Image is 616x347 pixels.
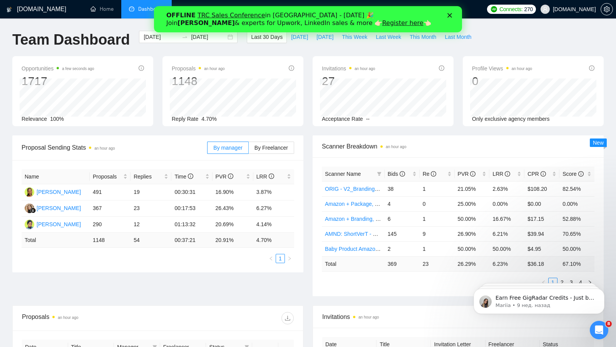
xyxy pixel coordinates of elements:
td: 70.65% [559,226,594,241]
span: 270 [524,5,533,13]
td: 6 [385,211,420,226]
a: searchScanner [179,6,208,12]
span: [DATE] [291,33,308,41]
div: 0 [472,74,532,88]
span: swap-right [182,34,188,40]
td: 50.00% [489,241,524,256]
span: Score [562,171,583,177]
span: setting [601,6,613,12]
div: [PERSON_NAME] [37,220,81,229]
td: 145 [385,226,420,241]
td: 23 [420,256,455,271]
td: Total [322,256,385,271]
th: Proposals [90,169,131,184]
a: D[PERSON_NAME] [25,189,81,195]
td: 50.00% [559,241,594,256]
span: PVR [216,173,234,180]
td: 20.69% [213,217,253,233]
td: 26.29 % [455,256,490,271]
button: Last Month [440,31,475,43]
img: AO [25,220,34,229]
iframe: Intercom notifications сообщение [462,272,616,326]
td: 23 [131,200,171,217]
td: 50.00% [455,211,490,226]
a: Amazon + Branding, Short prompt, >35$/h, no agency [325,216,454,222]
span: This Month [410,33,436,41]
td: 6.23 % [489,256,524,271]
a: Baby Product Amazon, Short prompt, >35$/h, no agency [325,246,460,252]
time: a few seconds ago [62,67,94,71]
td: 12 [131,217,171,233]
span: PVR [458,171,476,177]
td: $0.00 [524,196,559,211]
time: an hour ago [94,146,115,150]
div: [PERSON_NAME] [37,188,81,196]
td: 26.90% [455,226,490,241]
span: info-circle [505,171,510,177]
a: ORIG - V2_Branding, Short Prompt, >36$/h, no agency [325,186,457,192]
button: [DATE] [312,31,338,43]
td: 9 [420,226,455,241]
span: info-circle [578,171,584,177]
div: 27 [322,74,375,88]
span: Scanner Breakdown [322,142,594,151]
input: Start date [144,33,179,41]
button: download [281,312,294,324]
a: KY[PERSON_NAME] [25,205,81,211]
a: AMND: ShortVerT - V2_Branding, Short Prompt, >36$/h, no agency [325,231,486,237]
span: info-circle [431,171,436,177]
span: Invitations [322,64,375,73]
span: info-circle [470,171,475,177]
div: 1717 [22,74,94,88]
li: 1 [276,254,285,263]
a: setting [601,6,613,12]
span: LRR [492,171,510,177]
span: New [593,140,604,146]
h1: Team Dashboard [12,31,130,49]
td: Total [22,233,90,248]
time: an hour ago [355,67,375,71]
span: Proposals [172,64,225,73]
button: right [285,254,294,263]
button: Last Week [372,31,405,43]
td: 54 [131,233,171,248]
span: Connects: [499,5,522,13]
span: filter [377,172,382,176]
td: 26.43% [213,200,253,217]
time: an hour ago [512,67,532,71]
a: Amazon + Package, Short prompt, >35$/h, no agency [325,201,454,207]
span: 8 [606,321,612,327]
li: Previous Page [266,254,276,263]
span: Time [174,173,193,180]
time: an hour ago [58,315,78,320]
td: 4 [385,196,420,211]
span: Only exclusive agency members [472,116,550,122]
span: Re [423,171,437,177]
span: Replies [134,172,162,181]
span: left [269,256,273,261]
td: 38 [385,181,420,196]
button: left [266,254,276,263]
span: 100% [50,116,64,122]
td: 50.00% [455,241,490,256]
span: 4.70% [201,116,217,122]
td: 290 [90,217,131,233]
td: 16.67% [489,211,524,226]
div: Proposals [22,312,158,324]
span: -- [366,116,370,122]
span: info-circle [269,173,274,179]
td: 16.90% [213,184,253,200]
span: info-circle [139,65,144,71]
span: Opportunities [22,64,94,73]
button: [DATE] [287,31,312,43]
p: Message from Mariia, sent 9 нед. назад [33,30,133,37]
td: 20.91 % [213,233,253,248]
td: 21.05% [455,181,490,196]
img: gigradar-bm.png [30,208,36,213]
span: CPR [527,171,546,177]
button: This Week [338,31,372,43]
td: 1 [420,211,455,226]
div: [PERSON_NAME] [37,204,81,212]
